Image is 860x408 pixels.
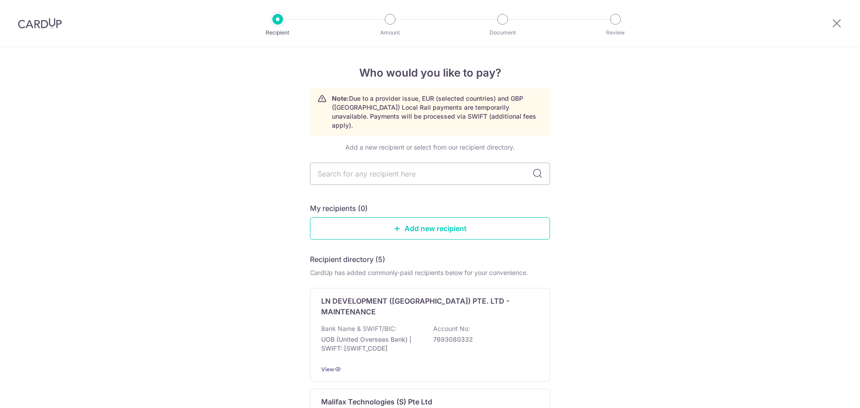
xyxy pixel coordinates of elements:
[321,335,421,353] p: UOB (United Overseas Bank) | SWIFT: [SWIFT_CODE]
[310,203,368,214] h5: My recipients (0)
[321,296,528,317] p: LN DEVELOPMENT ([GEOGRAPHIC_DATA]) PTE. LTD - MAINTENANCE
[433,324,470,333] p: Account No:
[321,324,396,333] p: Bank Name & SWIFT/BIC:
[357,28,423,37] p: Amount
[310,268,550,277] div: CardUp has added commonly-paid recipients below for your convenience.
[310,143,550,152] div: Add a new recipient or select from our recipient directory.
[18,18,62,29] img: CardUp
[582,28,649,37] p: Review
[310,65,550,81] h4: Who would you like to pay?
[310,163,550,185] input: Search for any recipient here
[332,94,349,102] strong: Note:
[321,366,334,373] a: View
[310,217,550,240] a: Add new recipient
[469,28,536,37] p: Document
[332,94,542,130] p: Due to a provider issue, EUR (selected countries) and GBP ([GEOGRAPHIC_DATA]) Local Rail payments...
[433,335,533,344] p: 7693080332
[321,396,432,407] p: Malifax Technologies (S) Pte Ltd
[803,381,851,404] iframe: Opens a widget where you can find more information
[245,28,311,37] p: Recipient
[310,254,385,265] h5: Recipient directory (5)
